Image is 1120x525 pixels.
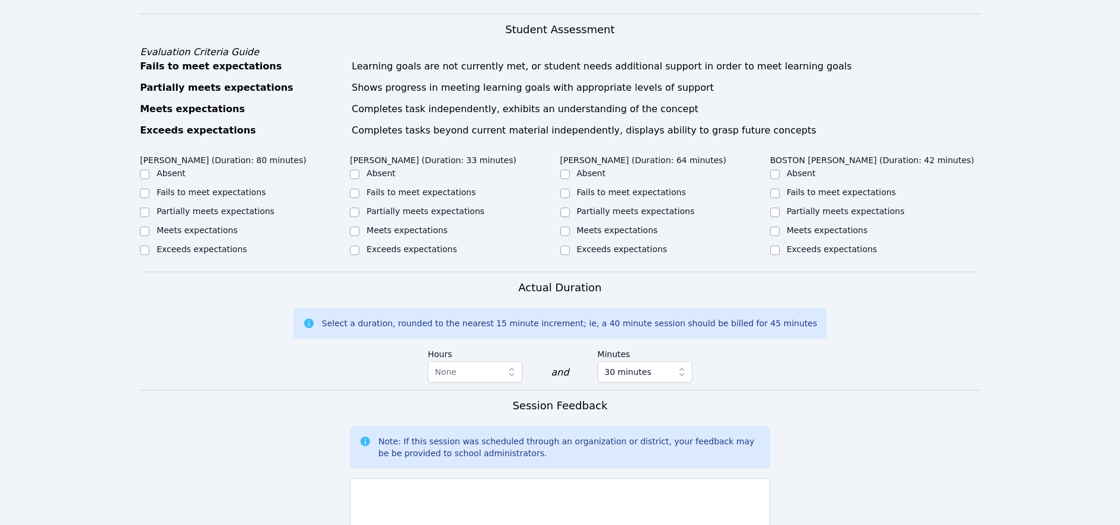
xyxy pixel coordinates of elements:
[577,187,686,197] label: Fails to meet expectations
[352,102,980,116] div: Completes task independently, exhibits an understanding of the concept
[577,244,667,254] label: Exceeds expectations
[157,168,186,178] label: Absent
[140,102,344,116] div: Meets expectations
[140,45,980,59] div: Evaluation Criteria Guide
[577,225,658,235] label: Meets expectations
[787,187,896,197] label: Fails to meet expectations
[366,168,395,178] label: Absent
[787,244,877,254] label: Exceeds expectations
[598,361,693,383] button: 30 minutes
[551,365,569,380] div: and
[577,206,695,216] label: Partially meets expectations
[366,244,457,254] label: Exceeds expectations
[352,59,980,74] div: Learning goals are not currently met, or student needs additional support in order to meet learni...
[157,244,247,254] label: Exceeds expectations
[352,123,980,138] div: Completes tasks beyond current material independently, displays ability to grasp future concepts
[140,149,307,167] legend: [PERSON_NAME] (Duration: 80 minutes)
[378,435,760,459] div: Note: If this session was scheduled through an organization or district, your feedback may be be ...
[366,225,448,235] label: Meets expectations
[366,206,484,216] label: Partially meets expectations
[350,149,516,167] legend: [PERSON_NAME] (Duration: 33 minutes)
[427,343,522,361] label: Hours
[140,59,344,74] div: Fails to meet expectations
[435,367,457,377] span: None
[512,397,607,414] h3: Session Feedback
[352,81,980,95] div: Shows progress in meeting learning goals with appropriate levels of support
[787,225,868,235] label: Meets expectations
[322,317,817,329] div: Select a duration, rounded to the nearest 15 minute increment; ie, a 40 minute session should be ...
[770,149,974,167] legend: BOSTON [PERSON_NAME] (Duration: 42 minutes)
[157,206,275,216] label: Partially meets expectations
[140,21,980,38] h3: Student Assessment
[140,123,344,138] div: Exceeds expectations
[598,343,693,361] label: Minutes
[140,81,344,95] div: Partially meets expectations
[366,187,476,197] label: Fails to meet expectations
[577,168,606,178] label: Absent
[787,168,816,178] label: Absent
[427,361,522,383] button: None
[787,206,905,216] label: Partially meets expectations
[518,279,601,296] h3: Actual Duration
[560,149,727,167] legend: [PERSON_NAME] (Duration: 64 minutes)
[157,187,266,197] label: Fails to meet expectations
[157,225,238,235] label: Meets expectations
[605,365,652,379] span: 30 minutes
